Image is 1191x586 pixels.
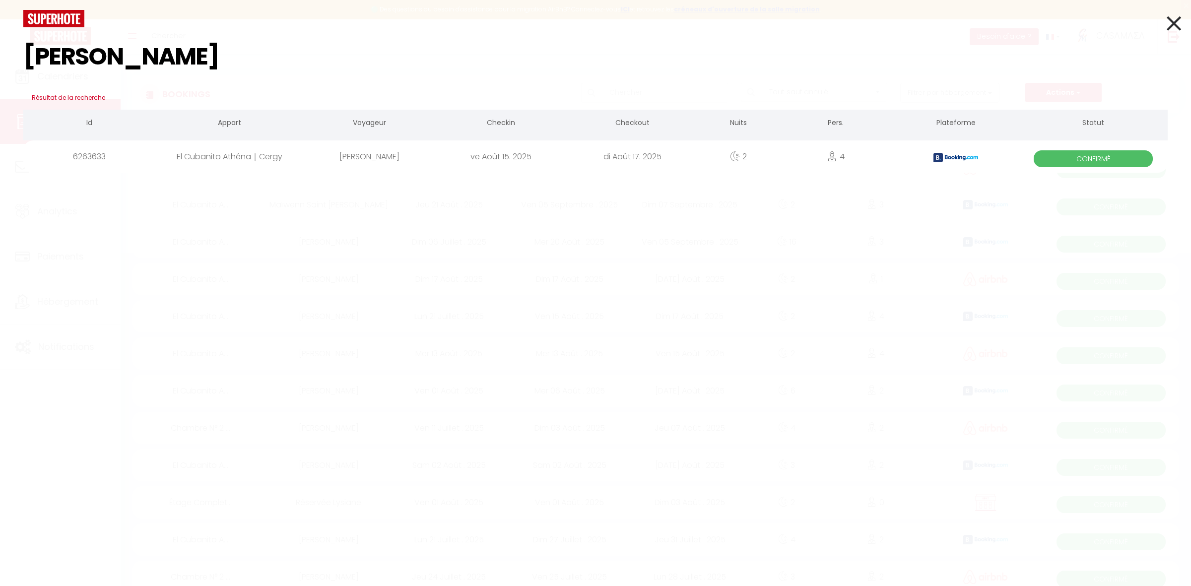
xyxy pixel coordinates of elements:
[155,140,304,173] div: El Cubanito Athéna｜Cergy
[304,140,435,173] div: [PERSON_NAME]
[567,110,698,138] th: Checkout
[435,110,567,138] th: Checkin
[1019,110,1168,138] th: Statut
[893,110,1019,138] th: Plateforme
[155,110,304,138] th: Appart
[23,10,84,27] img: logo
[23,110,155,138] th: Id
[567,140,698,173] div: di Août 17. 2025
[1034,150,1153,167] span: Confirmé
[435,140,567,173] div: ve Août 15. 2025
[699,110,779,138] th: Nuits
[779,140,893,173] div: 4
[8,4,38,34] button: Ouvrir le widget de chat LiveChat
[23,86,1168,110] h3: Résultat de la recherche
[779,110,893,138] th: Pers.
[23,140,155,173] div: 6263633
[933,153,978,162] img: booking2.png
[23,27,1168,86] input: Tapez pour rechercher...
[304,110,435,138] th: Voyageur
[699,140,779,173] div: 2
